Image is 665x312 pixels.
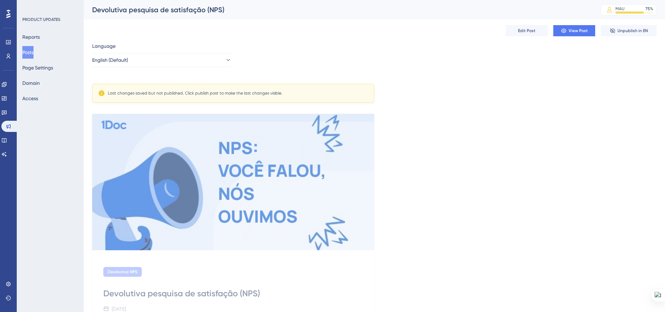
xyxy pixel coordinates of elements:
div: Last changes saved but not published. Click publish post to make the last changes visible. [108,90,282,96]
span: Unpublish in EN [618,28,648,34]
div: Devolutiva NPS [103,267,142,277]
button: Reports [22,31,40,43]
div: PRODUCT UPDATES [22,17,60,22]
button: Domain [22,77,40,89]
button: View Post [553,25,595,36]
div: Devolutiva pesquisa de satisfação (NPS) [103,288,363,299]
img: file-1756821482921.jpg [92,114,374,250]
span: Edit Post [518,28,535,34]
div: 75 % [645,6,653,12]
button: Edit Post [506,25,548,36]
span: Language [92,42,116,50]
button: Access [22,92,38,105]
span: View Post [569,28,588,34]
iframe: UserGuiding AI Assistant Launcher [636,284,657,305]
span: English (Default) [92,56,128,64]
button: Unpublish in EN [601,25,657,36]
button: English (Default) [92,53,232,67]
button: Page Settings [22,61,53,74]
div: Devolutiva pesquisa de satisfação (NPS) [92,5,583,15]
div: MAU [615,6,625,12]
button: Posts [22,46,34,59]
